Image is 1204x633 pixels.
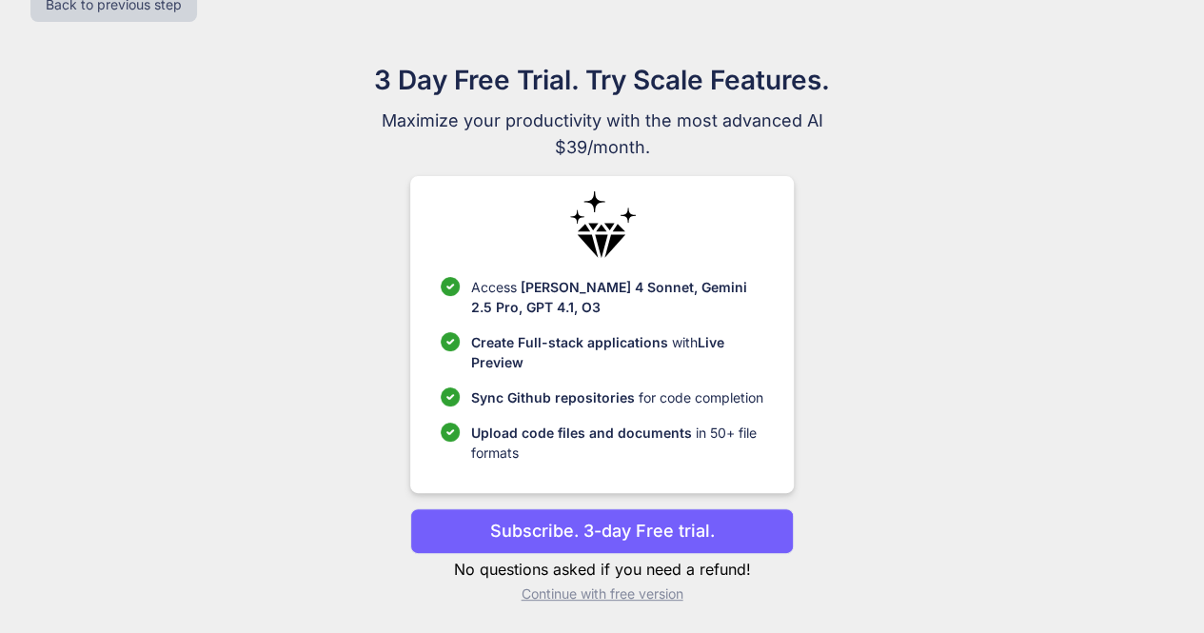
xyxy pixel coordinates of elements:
p: Access [471,277,763,317]
p: Subscribe. 3-day Free trial. [490,518,715,544]
span: [PERSON_NAME] 4 Sonnet, Gemini 2.5 Pro, GPT 4.1, O3 [471,279,747,315]
img: checklist [441,277,460,296]
span: Maximize your productivity with the most advanced AI [283,108,922,134]
h1: 3 Day Free Trial. Try Scale Features. [283,60,922,100]
img: checklist [441,332,460,351]
p: Continue with free version [410,584,794,603]
span: Create Full-stack applications [471,334,672,350]
span: Sync Github repositories [471,389,635,406]
p: in 50+ file formats [471,423,763,463]
img: checklist [441,387,460,406]
button: Subscribe. 3-day Free trial. [410,508,794,554]
span: $39/month. [283,134,922,161]
p: for code completion [471,387,763,407]
p: No questions asked if you need a refund! [410,558,794,581]
p: with [471,332,763,372]
img: checklist [441,423,460,442]
span: Upload code files and documents [471,425,692,441]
